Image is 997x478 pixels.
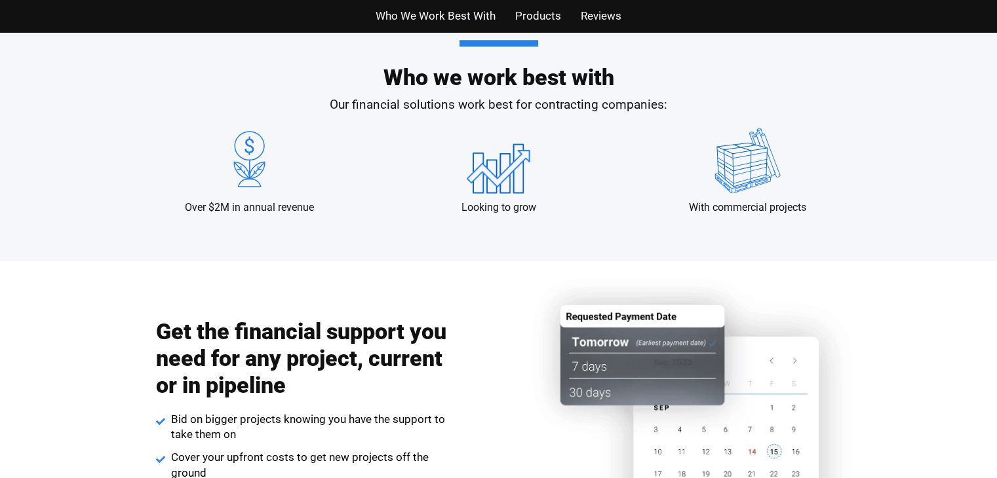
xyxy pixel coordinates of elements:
[689,200,806,215] p: With commercial projects
[581,7,621,26] a: Reviews
[515,7,561,26] a: Products
[168,412,452,443] span: Bid on bigger projects knowing you have the support to take them on
[156,318,451,398] h2: Get the financial support you need for any project, current or in pipeline
[185,200,314,215] p: Over $2M in annual revenue
[125,40,872,88] h2: Who we work best with
[125,96,872,115] p: Our financial solutions work best for contracting companies:
[461,200,536,215] p: Looking to grow
[376,7,496,26] a: Who We Work Best With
